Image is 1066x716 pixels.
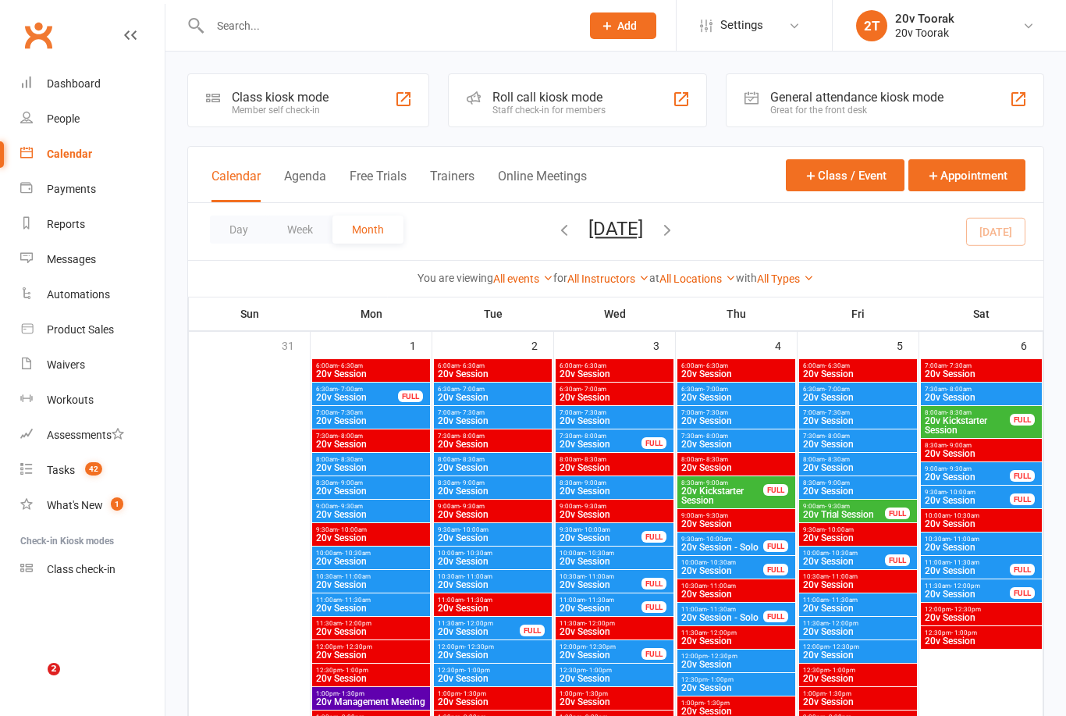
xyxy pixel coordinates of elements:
button: Trainers [430,169,474,202]
span: 6:30am [559,386,670,393]
span: 11:30am [437,620,521,627]
input: Search... [205,15,570,37]
span: 10:30am [315,573,427,580]
span: 20v Session - Solo [680,613,764,622]
span: 20v Session [680,590,792,599]
span: - 11:30am [342,597,371,604]
button: Agenda [284,169,326,202]
span: - 8:00am [581,433,606,440]
div: FULL [1010,493,1035,505]
span: - 8:30am [703,456,728,463]
div: 20v Toorak [895,26,954,40]
span: 20v Session [559,463,670,472]
span: - 6:30am [581,362,606,369]
span: 8:00am [437,456,549,463]
span: - 10:00am [825,526,854,533]
span: - 9:30am [338,503,363,510]
span: 9:30am [437,526,549,533]
span: 9:30am [559,526,642,533]
span: 20v Session [315,533,427,543]
span: 20v Session [315,463,427,472]
span: 42 [85,462,102,476]
span: 20v Session [315,486,427,496]
span: - 10:00am [947,489,975,496]
button: Calendar [211,169,261,202]
div: Calendar [47,148,92,160]
span: - 9:00am [338,479,363,486]
span: 20v Kickstarter Session [924,416,1011,435]
div: 4 [775,332,797,358]
th: Thu [676,297,798,330]
span: - 6:30am [338,362,363,369]
span: - 11:00am [829,573,858,580]
strong: at [649,272,659,284]
span: 9:30am [315,526,427,533]
span: 9:00am [680,512,792,519]
div: Assessments [47,429,124,441]
span: 11:00am [924,559,1011,566]
span: 10:00am [924,512,1039,519]
span: - 7:30am [581,409,606,416]
span: - 10:00am [581,526,610,533]
th: Sun [189,297,311,330]
span: 20v Session [315,369,427,379]
span: - 9:30am [581,503,606,510]
span: 6:30am [437,386,549,393]
span: 8:30am [924,442,1039,449]
span: 8:30am [437,479,549,486]
span: 10:00am [559,550,670,557]
span: 20v Session [315,604,427,613]
span: - 8:00am [825,433,850,440]
span: 20v Session [559,369,670,379]
span: - 7:30am [338,409,363,416]
div: 1 [410,332,432,358]
span: - 10:30am [342,550,371,557]
span: - 12:00pm [464,620,493,627]
span: 7:00am [924,362,1039,369]
div: FULL [763,540,788,552]
a: Automations [20,277,165,312]
span: 20v Session [315,393,399,402]
div: Great for the front desk [770,105,943,116]
span: 6:00am [559,362,670,369]
span: 20v Session [924,519,1039,529]
div: FULL [1010,564,1035,575]
span: 7:00am [437,409,549,416]
span: 9:00am [437,503,549,510]
span: 20v Session [315,440,427,449]
span: 9:00am [802,503,886,510]
div: Member self check-in [232,105,329,116]
span: - 8:30am [460,456,485,463]
span: 10:30am [437,573,549,580]
th: Tue [432,297,554,330]
span: 11:00am [802,597,914,604]
th: Fri [798,297,919,330]
span: 20v Session [559,440,642,449]
span: 20v Session [437,369,549,379]
span: - 9:00am [703,479,728,486]
span: - 11:30am [707,606,736,613]
th: Wed [554,297,676,330]
div: FULL [641,531,666,543]
a: All Types [757,273,814,285]
span: - 10:30am [951,512,979,519]
span: 20v Session [437,440,549,449]
span: 6:00am [802,362,914,369]
span: 20v Session [924,613,1039,622]
span: 10:30am [924,536,1039,543]
span: 20v Session [437,604,549,613]
div: Dashboard [47,77,101,90]
span: - 9:30am [825,503,850,510]
span: - 7:30am [703,409,728,416]
span: 10:00am [315,550,427,557]
span: - 11:00am [342,573,371,580]
span: 20v Session [802,580,914,590]
span: 20v Session [437,533,549,543]
span: - 8:00am [338,433,363,440]
span: 20v Session [559,580,642,590]
span: 6:00am [680,362,792,369]
span: 8:00am [315,456,427,463]
div: Tasks [47,464,75,476]
span: 11:30am [315,620,427,627]
span: 20v Session [802,369,914,379]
